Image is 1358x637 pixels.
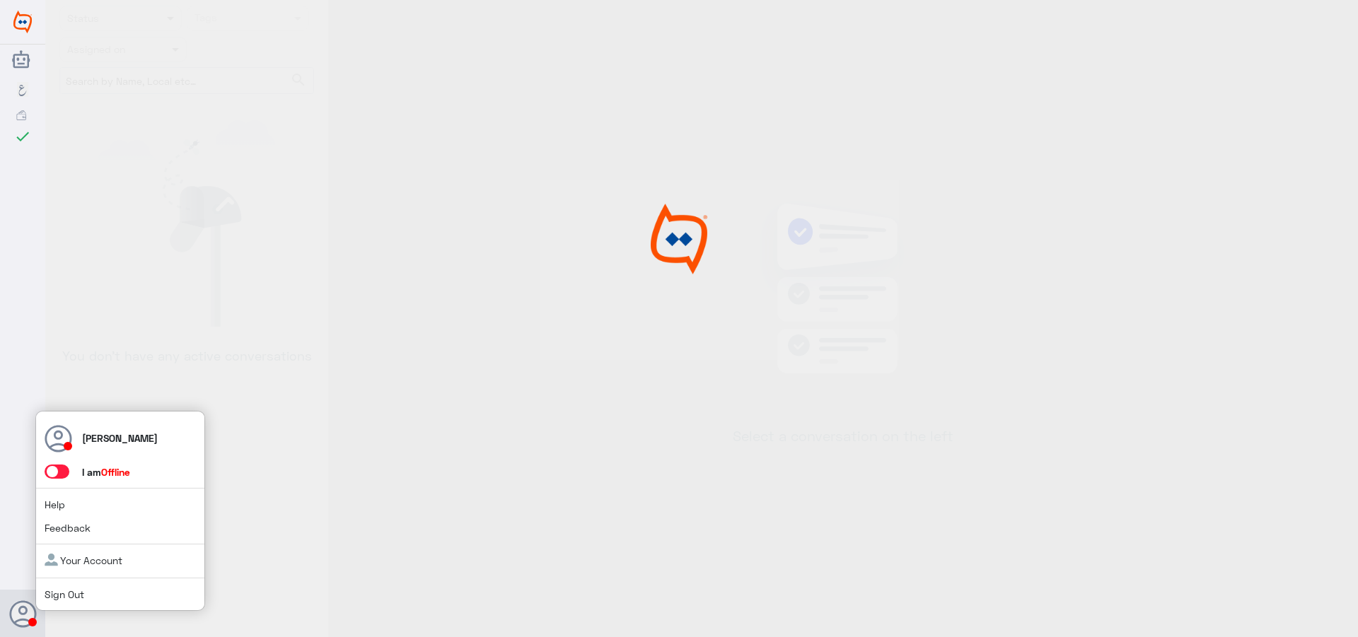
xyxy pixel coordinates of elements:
span: I am [82,466,130,478]
span: Offline [101,466,130,478]
a: Your Account [45,554,122,566]
p: [PERSON_NAME] [82,431,158,445]
i: check [14,128,31,145]
a: Feedback [45,522,91,534]
a: Help [45,498,65,510]
a: Sign Out [45,588,84,600]
img: Widebot Logo [13,11,32,33]
img: logo.png [626,204,732,274]
button: Avatar [9,600,36,627]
